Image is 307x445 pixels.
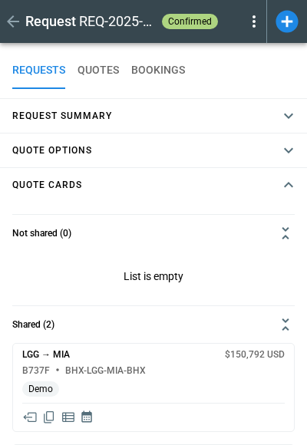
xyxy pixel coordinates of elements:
span: Demo [22,384,59,395]
button: Shared (2) [12,306,295,343]
span: confirmed [165,16,215,27]
h6: BHX-LGG-MIA-BHX [65,366,146,376]
span: Display quote schedule [80,410,94,425]
h6: Not shared (0) [12,229,71,239]
h4: Quote Options [12,147,92,154]
h2: REQ-2025-000103 [79,12,156,31]
button: Not shared (0) [12,215,295,252]
div: Quote Options [12,252,295,305]
button: BOOKINGS [131,52,185,89]
span: Share quote in email [22,410,38,425]
h4: Request Summary [12,113,112,120]
button: QUOTES [78,52,119,89]
h1: Request [25,12,76,31]
span: Copy quote content [41,410,57,425]
h6: Shared (2) [12,320,54,330]
button: REQUESTS [12,52,65,89]
h4: Quote cards [12,182,82,189]
span: Display detailed quote content [61,410,76,425]
p: List is empty [12,252,295,305]
h6: LGG → MIA [22,350,70,360]
h6: $150,792 USD [225,350,285,360]
h6: B737F [22,366,50,376]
